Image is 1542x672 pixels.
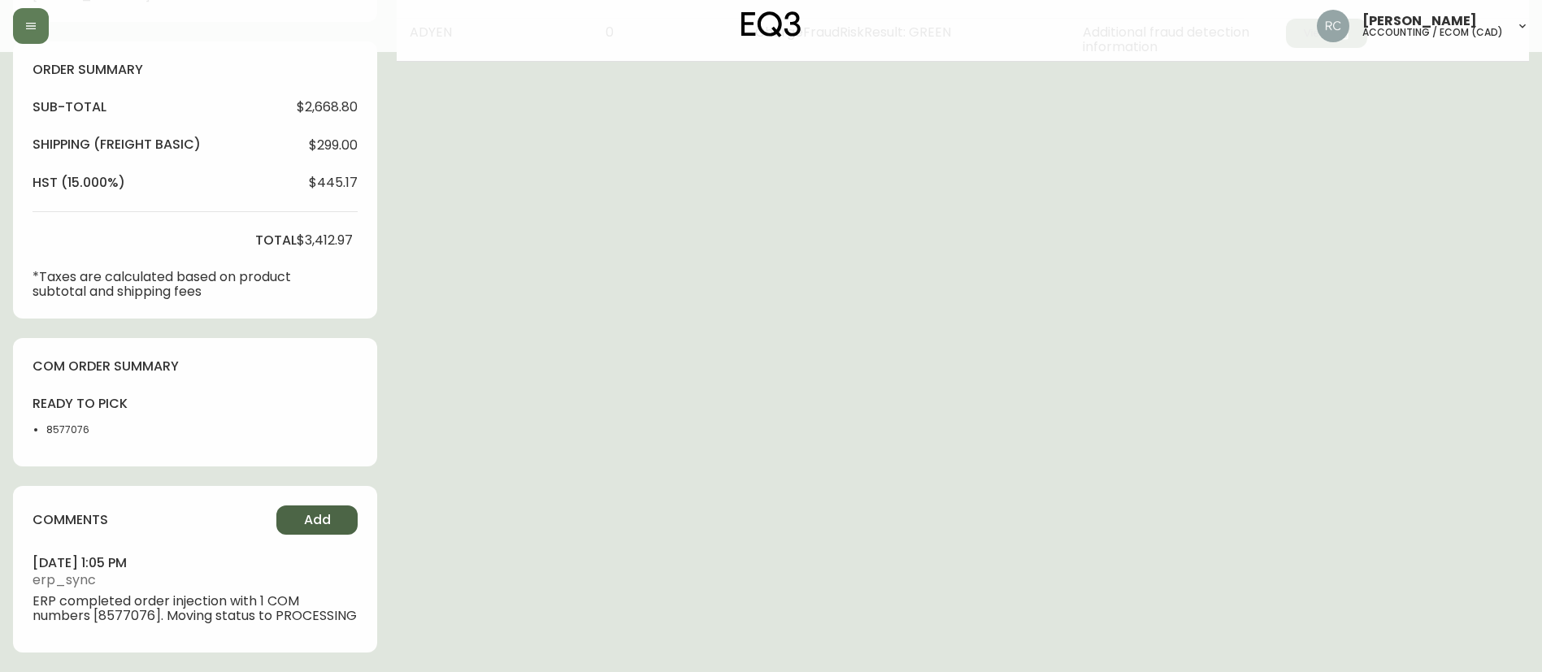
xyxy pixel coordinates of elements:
h4: comments [33,511,108,529]
span: [PERSON_NAME] [1362,15,1477,28]
h4: hst (15.000%) [33,174,125,192]
li: 8577076 [46,423,128,437]
span: erp_sync [33,573,358,587]
span: ERP completed order injection with 1 COM numbers [8577076]. Moving status to PROCESSING [33,594,358,623]
h4: total [255,232,297,249]
img: f4ba4e02bd060be8f1386e3ca455bd0e [1317,10,1349,42]
button: Add [276,505,358,535]
h5: accounting / ecom (cad) [1362,28,1503,37]
h4: com order summary [33,358,358,375]
h4: sub-total [33,98,106,116]
span: $445.17 [309,176,358,190]
span: Additional fraud detection information [1083,25,1286,54]
span: Add [304,511,331,529]
img: logo [741,11,801,37]
span: $2,668.80 [297,100,358,115]
h4: order summary [33,61,358,79]
h4: [DATE] 1:05 pm [33,554,358,572]
span: $299.00 [309,138,358,153]
h4: ready to pick [33,395,128,413]
h4: Shipping ( Freight Basic ) [33,136,201,154]
span: $3,412.97 [297,233,353,248]
p: *Taxes are calculated based on product subtotal and shipping fees [33,270,297,299]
